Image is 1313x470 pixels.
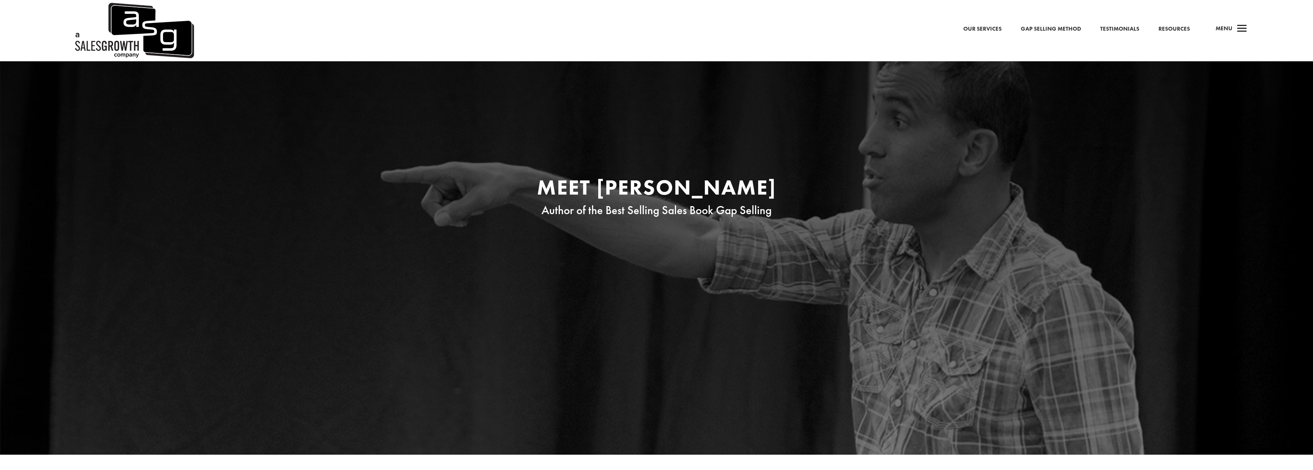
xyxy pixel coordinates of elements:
[1234,21,1250,37] span: a
[511,177,802,202] h1: Meet [PERSON_NAME]
[541,203,772,218] span: Author of the Best Selling Sales Book Gap Selling
[1158,24,1190,34] a: Resources
[1216,25,1232,32] span: Menu
[1100,24,1139,34] a: Testimonials
[1021,24,1081,34] a: Gap Selling Method
[963,24,1002,34] a: Our Services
